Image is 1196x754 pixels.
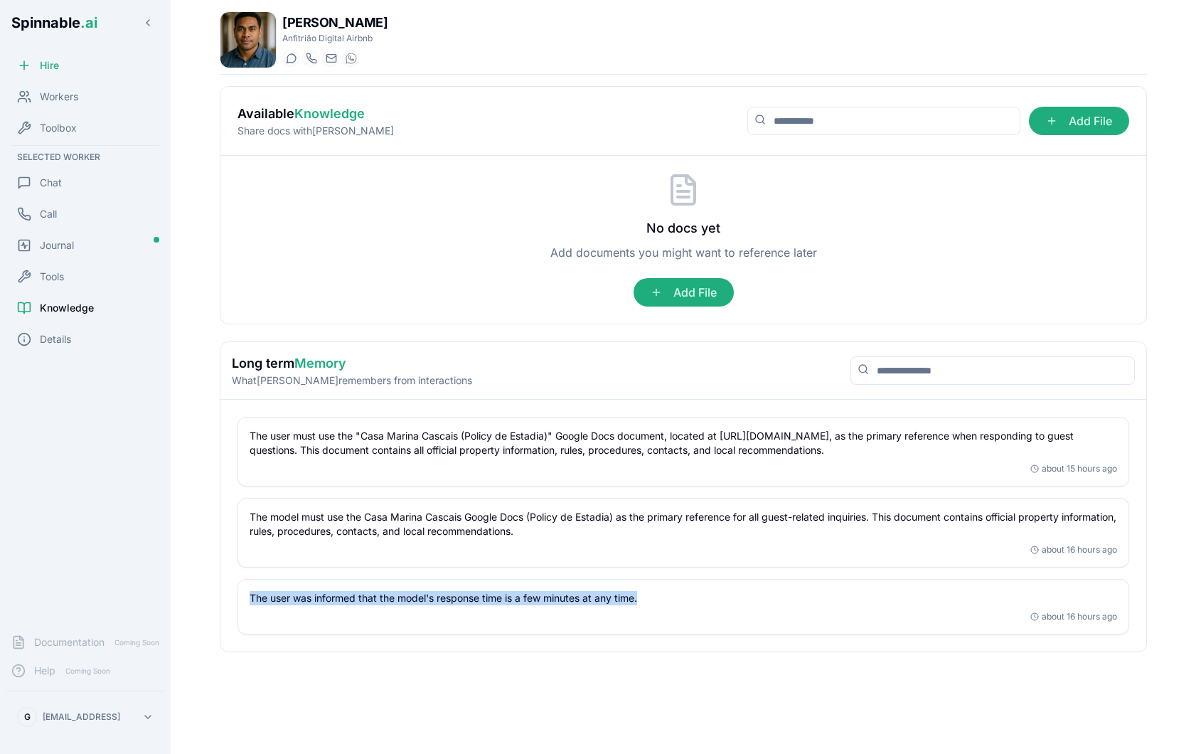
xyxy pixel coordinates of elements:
[250,591,1117,605] p: The user was informed that the model's response time is a few minutes at any time.
[346,53,357,64] img: WhatsApp
[1029,107,1129,135] span: Add File
[634,278,734,307] span: Add File
[40,301,94,315] span: Knowledge
[40,121,77,135] span: Toolbox
[282,50,299,67] button: Start a chat with João Vai
[110,636,164,649] span: Coming Soon
[294,356,346,371] span: Memory
[220,12,276,68] img: João Vai
[43,711,120,723] p: [EMAIL_ADDRESS]
[24,711,31,723] span: G
[237,124,394,138] p: Share docs with [PERSON_NAME]
[302,50,319,67] button: Start a call with João Vai
[11,14,97,31] span: Spinnable
[40,90,78,104] span: Workers
[237,104,394,124] h2: Available
[232,373,472,388] p: What [PERSON_NAME] remembers from interactions
[342,50,359,67] button: WhatsApp
[40,238,74,253] span: Journal
[294,106,365,121] span: Knowledge
[1030,544,1117,556] div: about 16 hours ago
[40,58,59,73] span: Hire
[250,429,1117,457] p: The user must use the "Casa Marina Cascais (Policy de Estadia)" Google Docs document, located at ...
[40,270,64,284] span: Tools
[1030,611,1117,622] div: about 16 hours ago
[282,33,388,44] p: Anfitrião Digital Airbnb
[282,13,388,33] h1: [PERSON_NAME]
[40,332,71,346] span: Details
[250,510,1117,538] p: The model must use the Casa Marina Cascais Google Docs (Policy de Estadia) as the primary referen...
[34,664,55,678] span: Help
[232,354,472,373] h2: Long term
[34,635,105,649] span: Documentation
[11,703,159,731] button: G[EMAIL_ADDRESS]
[40,207,57,221] span: Call
[646,218,720,238] h3: No docs yet
[40,176,62,190] span: Chat
[322,50,339,67] button: Send email to joao.vai@getspinnable.ai
[550,244,817,261] p: Add documents you might want to reference later
[61,664,114,678] span: Coming Soon
[6,149,165,166] div: Selected Worker
[1030,463,1117,474] div: about 15 hours ago
[80,14,97,31] span: .ai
